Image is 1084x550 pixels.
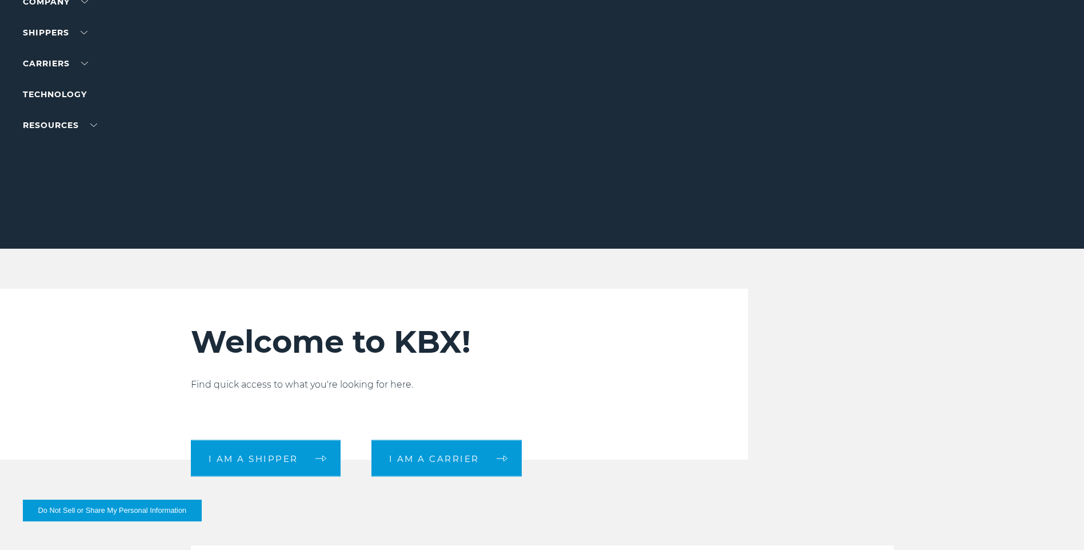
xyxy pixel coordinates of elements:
[23,89,87,99] a: Technology
[191,323,679,361] h2: Welcome to KBX!
[23,27,87,38] a: SHIPPERS
[209,454,298,463] span: I am a shipper
[191,378,679,392] p: Find quick access to what you're looking for here.
[389,454,479,463] span: I am a carrier
[371,440,522,477] a: I am a carrier arrow arrow
[23,120,97,130] a: RESOURCES
[23,58,88,69] a: Carriers
[191,440,341,477] a: I am a shipper arrow arrow
[23,500,202,521] button: Do Not Sell or Share My Personal Information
